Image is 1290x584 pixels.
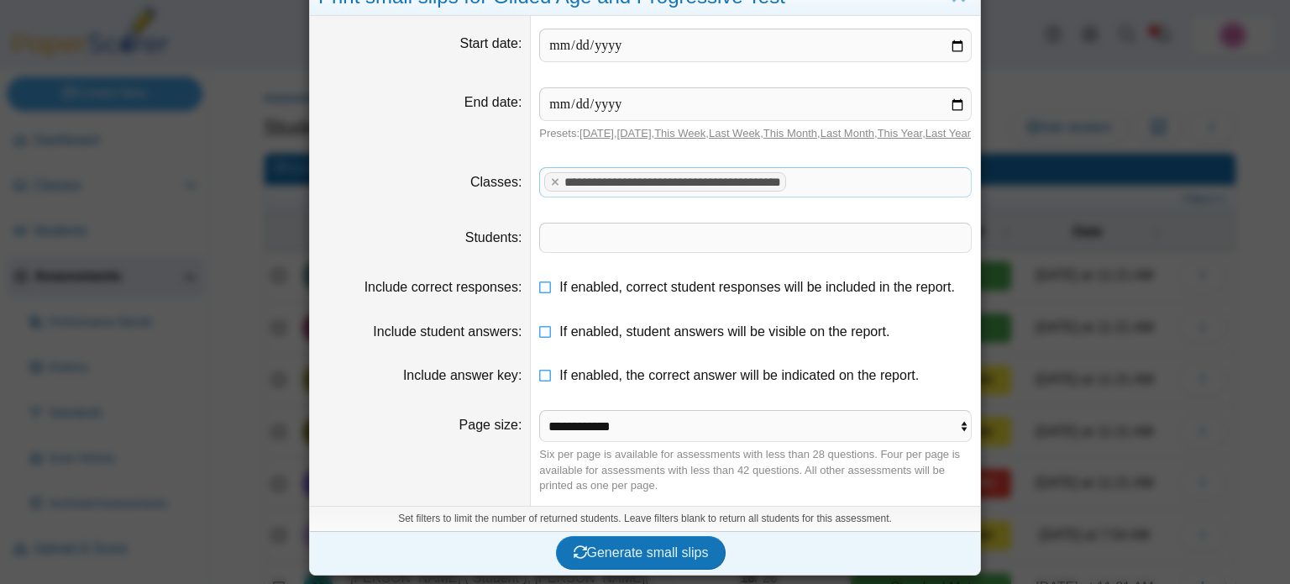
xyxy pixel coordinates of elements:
a: Last Year [926,127,971,139]
div: Presets: , , , , , , , [539,126,972,141]
a: This Week [654,127,705,139]
div: Six per page is available for assessments with less than 28 questions. Four per page is available... [539,447,972,493]
label: Page size [459,418,522,432]
button: Generate small slips [556,536,726,570]
span: If enabled, correct student responses will be included in the report. [559,280,955,294]
tags: ​ [539,223,972,253]
tags: ​ [539,167,972,197]
span: If enabled, student answers will be visible on the report. [559,324,889,339]
span: If enabled, the correct answer will be indicated on the report. [559,368,919,382]
a: This Year [878,127,923,139]
label: Include answer key [403,368,522,382]
label: Classes [470,175,522,189]
a: Last Week [709,127,760,139]
span: Generate small slips [574,545,709,560]
label: End date [464,95,522,109]
a: [DATE] [579,127,614,139]
div: Set filters to limit the number of returned students. Leave filters blank to return all students ... [310,506,980,531]
a: This Month [763,127,817,139]
label: Start date [460,36,522,50]
x: remove tag [548,176,562,187]
a: Last Month [821,127,874,139]
label: Include correct responses [364,280,522,294]
label: Include student answers [373,324,522,339]
a: [DATE] [617,127,652,139]
label: Students [465,230,522,245]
